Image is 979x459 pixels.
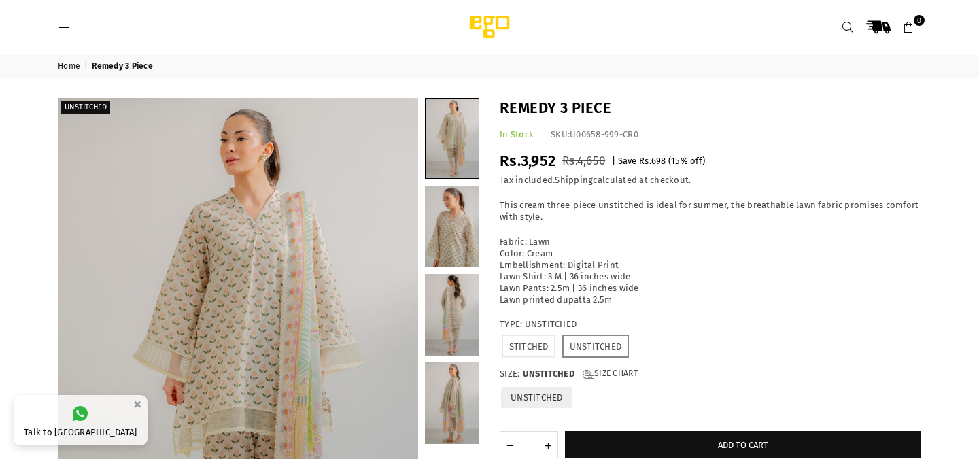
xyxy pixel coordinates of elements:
[48,55,931,78] nav: breadcrumbs
[671,156,681,166] span: 15
[92,61,155,72] span: Remedy 3 Piece
[718,440,768,450] span: Add to cart
[500,431,558,458] quantity-input: Quantity
[58,61,82,72] a: Home
[618,156,637,166] span: Save
[565,431,921,458] button: Add to cart
[52,22,76,32] a: Menu
[84,61,90,72] span: |
[914,15,925,26] span: 0
[61,101,110,114] label: Unstitched
[500,386,574,409] label: UNSTITCHED
[432,14,547,41] img: Ego
[500,237,921,305] p: Fabric: Lawn Color: Cream Embellishment: Digital Print Lawn Shirt: 3 M | 36 inches wide Lawn Pant...
[523,369,574,380] span: UNSTITCHED
[500,369,921,380] label: Size:
[551,129,638,141] div: SKU:
[500,334,557,358] a: STITCHED
[668,156,705,166] span: ( % off)
[500,200,921,223] p: This cream three-piece unstitched is ideal for summer, the breathable lawn fabric promises comfor...
[570,129,638,139] span: U00658-999-CR0
[583,369,638,380] a: Size Chart
[500,152,555,170] span: Rs.3,952
[129,393,145,415] button: ×
[639,156,666,166] span: Rs.698
[500,319,921,330] div: TYPE: UNSTITCHED
[560,334,631,358] a: UNSTITCHED
[570,337,622,355] div: UNSTITCHED
[555,175,593,186] a: Shipping
[500,98,921,119] h1: Remedy 3 Piece
[500,129,534,139] span: In Stock
[500,175,921,186] div: Tax included. calculated at checkout.
[509,337,549,355] div: STITCHED
[612,156,615,166] span: |
[562,154,605,168] span: Rs.4,650
[14,395,148,445] a: Talk to [GEOGRAPHIC_DATA]
[836,15,860,39] a: Search
[897,15,921,39] a: 0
